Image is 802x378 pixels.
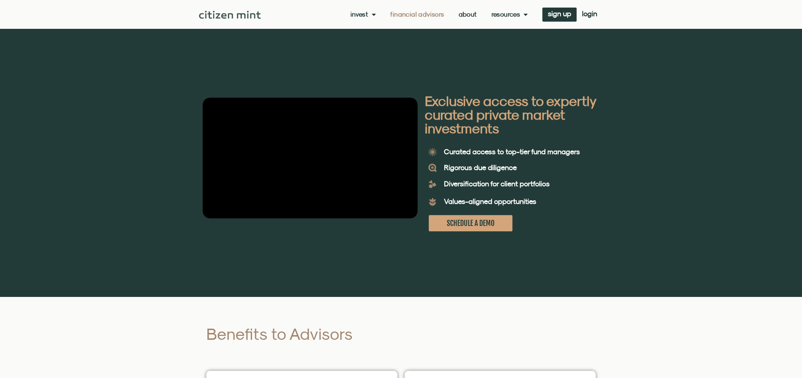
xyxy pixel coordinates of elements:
[390,11,444,18] a: Financial Advisors
[199,11,261,19] img: Citizen Mint
[492,11,528,18] a: Resources
[582,11,597,16] span: login
[577,8,603,22] a: login
[459,11,477,18] a: About
[206,326,431,342] h2: Benefits to Advisors
[444,147,580,156] b: Curated access to top-tier fund managers
[444,163,517,172] b: Rigorous due diligence
[447,219,494,228] span: SCHEDULE A DEMO
[425,93,596,136] b: Exclusive access to expertly curated private market investments
[429,215,512,231] a: SCHEDULE A DEMO
[542,8,577,22] a: sign up
[548,11,571,16] span: sign up
[444,179,550,188] b: Diversification for client portfolios
[351,11,528,18] nav: Menu
[444,197,536,205] b: Values-aligned opportunities
[351,11,376,18] a: Invest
